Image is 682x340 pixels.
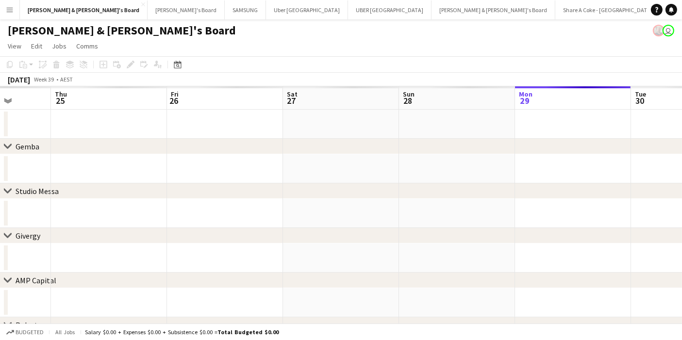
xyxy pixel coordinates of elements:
span: Total Budgeted $0.00 [217,328,279,336]
span: Comms [76,42,98,50]
h1: [PERSON_NAME] & [PERSON_NAME]'s Board [8,23,236,38]
button: [PERSON_NAME] & [PERSON_NAME]'s Board [432,0,555,19]
button: SAMSUNG [225,0,266,19]
button: UBER [GEOGRAPHIC_DATA] [348,0,432,19]
span: View [8,42,21,50]
span: Jobs [52,42,67,50]
div: [DATE] [8,75,30,84]
app-user-avatar: Neil Burton [653,25,665,36]
app-user-avatar: Andy Husen [663,25,674,36]
div: Polestar [16,320,45,330]
button: [PERSON_NAME]'s Board [148,0,225,19]
div: AEST [60,76,73,83]
a: Jobs [48,40,70,52]
a: Comms [72,40,102,52]
button: [PERSON_NAME] & [PERSON_NAME]'s Board [20,0,148,19]
a: Edit [27,40,46,52]
div: Salary $0.00 + Expenses $0.00 + Subsistence $0.00 = [85,328,279,336]
div: AMP Capital [16,275,56,285]
span: All jobs [53,328,77,336]
div: Studio Messa [16,186,59,196]
div: Gemba [16,142,39,151]
button: Share A Coke - [GEOGRAPHIC_DATA] [555,0,661,19]
span: Week 39 [32,76,56,83]
div: Givergy [16,231,40,241]
button: Budgeted [5,327,45,338]
span: Budgeted [16,329,44,336]
button: Uber [GEOGRAPHIC_DATA] [266,0,348,19]
span: Edit [31,42,42,50]
a: View [4,40,25,52]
